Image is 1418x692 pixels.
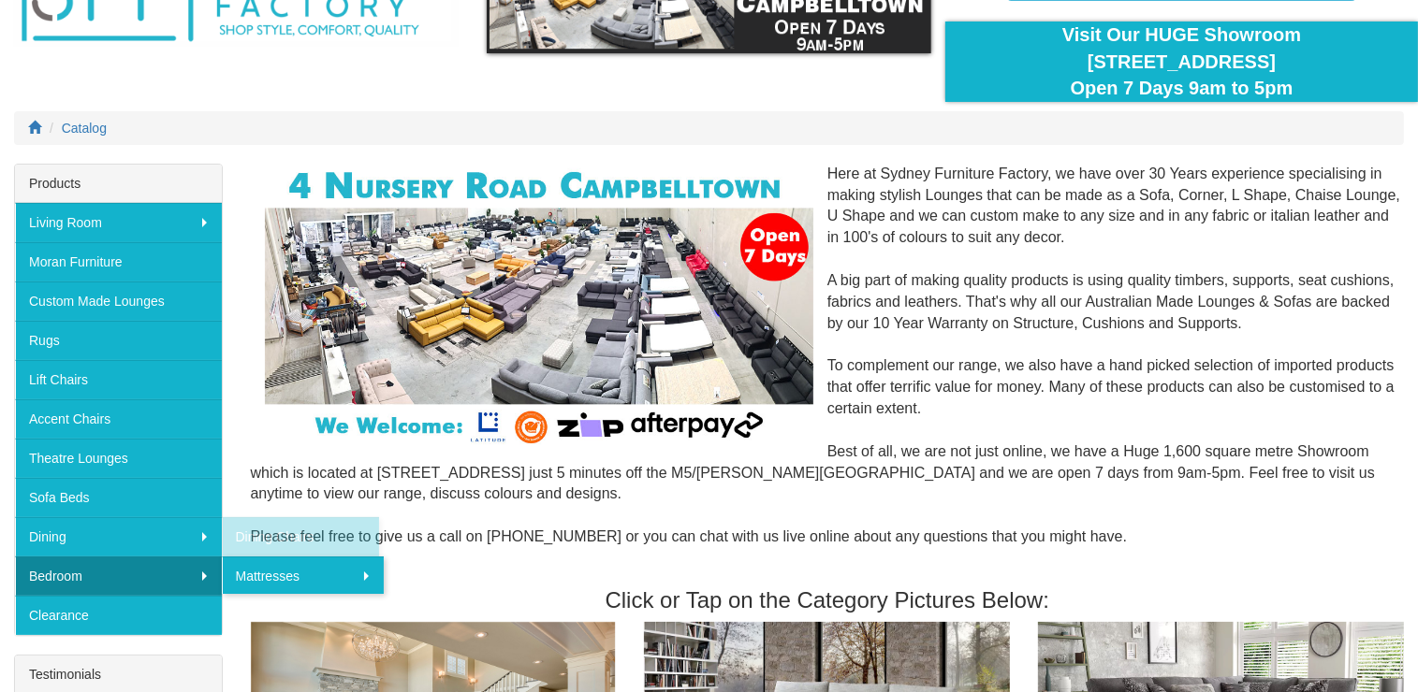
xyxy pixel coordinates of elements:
div: Visit Our HUGE Showroom [STREET_ADDRESS] Open 7 Days 9am to 5pm [959,22,1404,102]
img: Corner Modular Lounges [265,164,813,449]
a: Theatre Lounges [15,439,222,478]
a: Living Room [15,203,222,242]
a: Sofa Beds [15,478,222,517]
a: Dining Chairs [222,517,379,556]
a: Accent Chairs [15,399,222,439]
a: Catalog [62,121,107,136]
div: Products [15,165,222,203]
a: Clearance [15,596,222,635]
a: Rugs [15,321,222,360]
div: Here at Sydney Furniture Factory, we have over 30 Years experience specialising in making stylish... [251,164,1405,569]
a: Lift Chairs [15,360,222,399]
a: Custom Made Lounges [15,281,222,321]
a: Moran Furniture [15,242,222,281]
a: Mattresses [222,556,385,596]
a: Dining [15,517,222,556]
h3: Click or Tap on the Category Pictures Below: [251,588,1405,613]
a: Bedroom [15,556,222,596]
